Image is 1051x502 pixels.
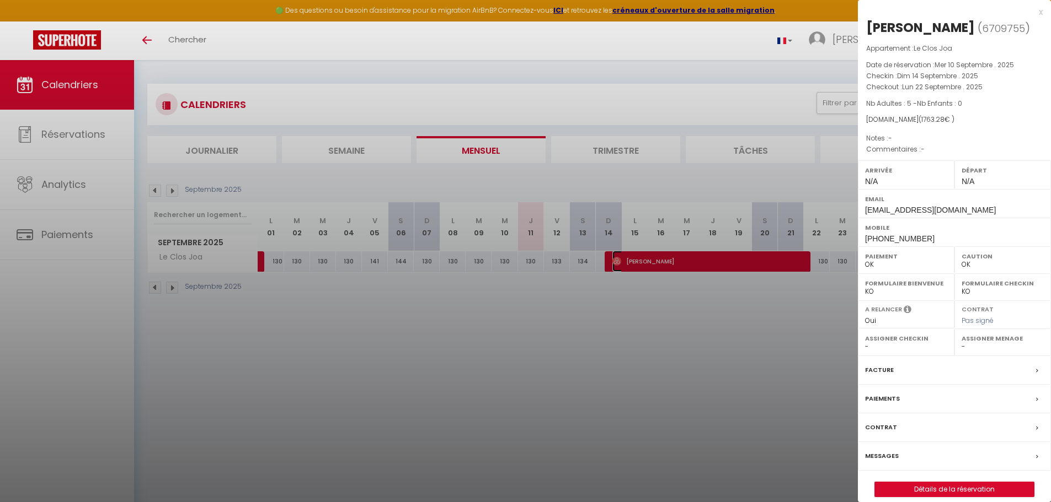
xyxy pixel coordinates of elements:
p: Appartement : [866,43,1043,54]
i: Sélectionner OUI si vous souhaiter envoyer les séquences de messages post-checkout [904,305,911,317]
span: ( € ) [919,115,954,124]
span: [EMAIL_ADDRESS][DOMAIN_NAME] [865,206,996,214]
span: Le Clos Joa [914,44,952,53]
span: Nb Enfants : 0 [917,99,962,108]
button: Détails de la réservation [874,482,1034,497]
span: - [921,144,925,154]
label: Caution [962,251,1044,262]
label: Formulaire Bienvenue [865,278,947,289]
label: Contrat [962,305,994,312]
div: [PERSON_NAME] [866,19,975,36]
label: Départ [962,165,1044,176]
div: x [858,6,1043,19]
iframe: Chat [1004,452,1043,494]
label: Assigner Checkin [865,333,947,344]
span: 1763.28 [921,115,945,124]
span: N/A [865,177,878,186]
span: Mer 10 Septembre . 2025 [935,60,1014,69]
div: [DOMAIN_NAME] [866,115,1043,125]
span: - [888,133,892,143]
label: Formulaire Checkin [962,278,1044,289]
span: Dim 14 Septembre . 2025 [897,71,978,80]
label: Email [865,193,1044,204]
label: Paiement [865,251,947,262]
label: Messages [865,450,899,462]
p: Checkin : [866,71,1043,82]
p: Date de réservation : [866,60,1043,71]
span: Pas signé [962,316,994,325]
span: ( ) [978,20,1030,36]
p: Checkout : [866,82,1043,93]
label: Arrivée [865,165,947,176]
label: Assigner Menage [962,333,1044,344]
span: N/A [962,177,974,186]
span: 6709755 [982,21,1025,35]
span: Lun 22 Septembre . 2025 [902,82,983,91]
label: Contrat [865,422,897,433]
p: Notes : [866,133,1043,144]
label: Paiements [865,393,900,404]
span: Nb Adultes : 5 - [866,99,962,108]
label: Mobile [865,222,1044,233]
span: [PHONE_NUMBER] [865,234,935,243]
label: Facture [865,364,894,376]
a: Détails de la réservation [875,482,1034,496]
button: Ouvrir le widget de chat LiveChat [9,4,42,37]
label: A relancer [865,305,902,314]
p: Commentaires : [866,144,1043,155]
